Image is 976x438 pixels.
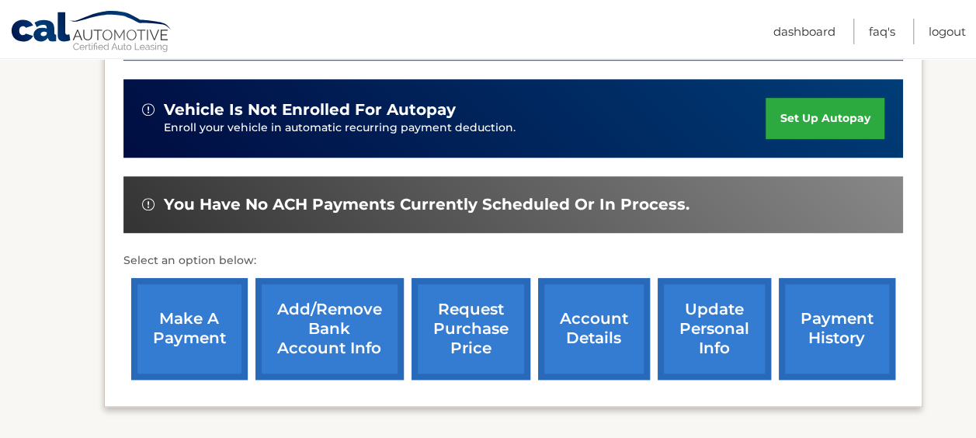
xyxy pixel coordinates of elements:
span: You have no ACH payments currently scheduled or in process. [164,195,689,214]
p: Select an option below: [123,252,903,270]
a: Add/Remove bank account info [255,278,404,380]
span: vehicle is not enrolled for autopay [164,100,456,120]
img: alert-white.svg [142,103,155,116]
a: payment history [779,278,895,380]
a: Dashboard [773,19,835,44]
a: Cal Automotive [10,10,173,55]
a: request purchase price [412,278,530,380]
a: set up autopay [766,98,884,139]
p: Enroll your vehicle in automatic recurring payment deduction. [164,120,766,137]
a: FAQ's [869,19,895,44]
a: update personal info [658,278,771,380]
img: alert-white.svg [142,198,155,210]
a: make a payment [131,278,248,380]
a: account details [538,278,650,380]
a: Logout [929,19,966,44]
